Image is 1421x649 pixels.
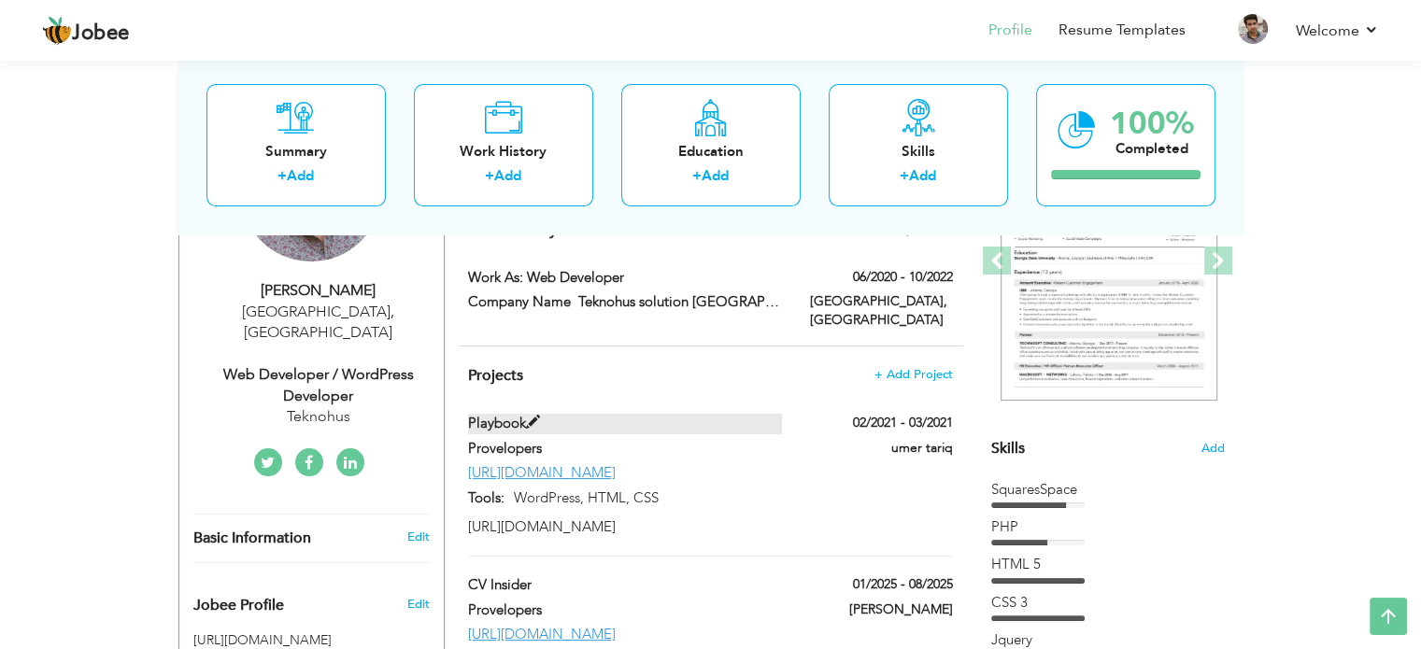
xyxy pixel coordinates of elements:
[504,488,952,508] p: WordPress, HTML, CSS
[193,530,311,547] span: Basic Information
[468,600,782,620] label: Provelopers
[1238,14,1268,44] img: Profile Img
[193,598,284,614] span: Jobee Profile
[1110,139,1194,159] div: Completed
[692,167,702,187] label: +
[391,302,394,322] span: ,
[468,463,616,482] a: [URL][DOMAIN_NAME]
[844,142,993,162] div: Skills
[429,142,578,162] div: Work History
[193,633,430,647] h5: [URL][DOMAIN_NAME]
[468,517,952,537] div: [URL][DOMAIN_NAME]
[874,368,953,381] span: + Add Project
[468,365,523,386] span: Projects
[42,16,72,46] img: jobee.io
[900,167,909,187] label: +
[1059,20,1186,41] a: Resume Templates
[810,292,953,330] label: [GEOGRAPHIC_DATA], [GEOGRAPHIC_DATA]
[468,220,952,239] h4: This helps to show the companies you have worked for.
[277,167,287,187] label: +
[42,16,130,46] a: Jobee
[849,600,953,619] label: [PERSON_NAME]
[468,268,782,288] label: Work As: Web Developer
[891,439,953,458] label: umer tariq
[494,167,521,186] a: Add
[468,414,782,433] label: Playbook
[702,167,729,186] a: Add
[1296,20,1379,42] a: Welcome
[636,142,786,162] div: Education
[193,280,444,302] div: [PERSON_NAME]
[193,302,444,345] div: [GEOGRAPHIC_DATA] [GEOGRAPHIC_DATA]
[468,488,504,508] label: Tools:
[1201,440,1225,458] span: Add
[406,596,429,613] span: Edit
[406,529,429,545] a: Edit
[991,593,1225,613] div: CSS 3
[468,575,782,595] label: CV Insider
[468,625,616,643] a: [URL][DOMAIN_NAME]
[853,414,953,432] label: 02/2021 - 03/2021
[193,364,444,407] div: Web Developer / WordPress Developer
[468,439,782,459] label: Provelopers
[468,366,952,385] h4: This helps to highlight the project, tools and skills you have worked on.
[221,142,371,162] div: Summary
[468,292,782,312] label: Company Name Teknohus solution [GEOGRAPHIC_DATA]
[1110,108,1194,139] div: 100%
[853,222,953,235] span: + Add Experience
[853,268,953,287] label: 06/2020 - 10/2022
[193,406,444,428] div: Teknohus
[991,555,1225,574] div: HTML 5
[179,577,444,624] div: Enhance your career by creating a custom URL for your Jobee public profile.
[991,480,1225,500] div: SquaresSpace
[991,438,1025,459] span: Skills
[72,23,130,44] span: Jobee
[485,167,494,187] label: +
[909,167,936,186] a: Add
[991,517,1225,537] div: PHP
[287,167,314,186] a: Add
[853,575,953,594] label: 01/2025 - 08/2025
[988,20,1032,41] a: Profile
